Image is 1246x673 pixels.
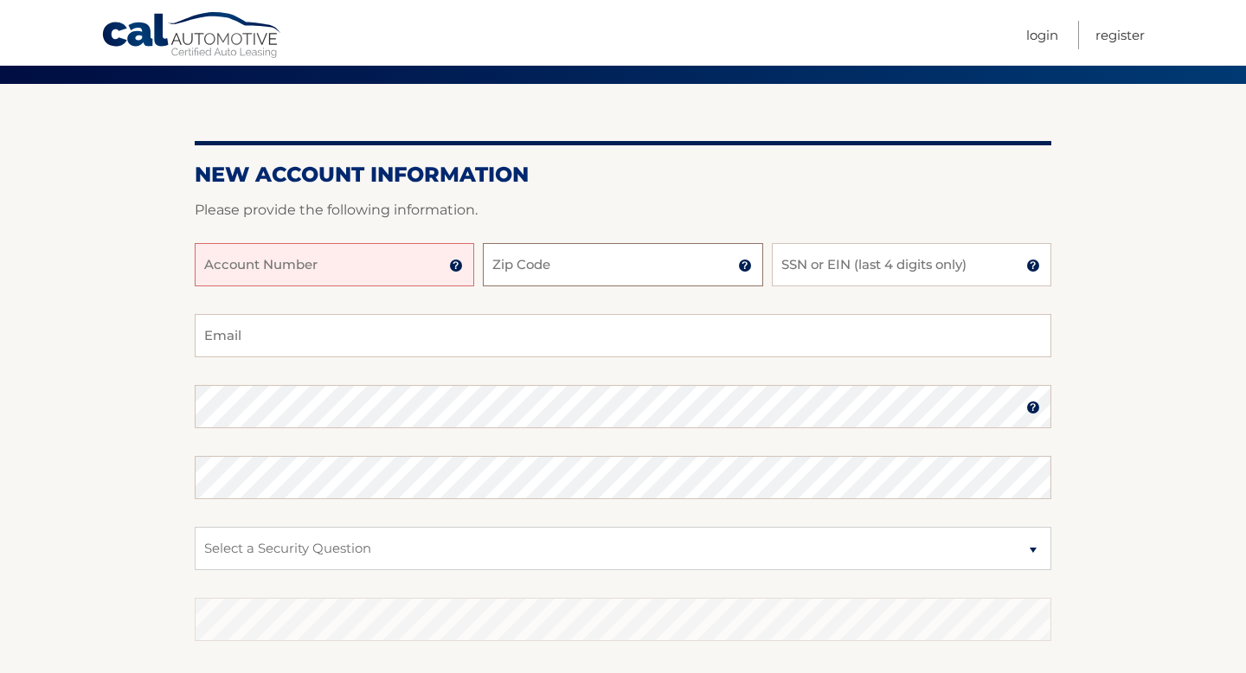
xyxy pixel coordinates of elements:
[1026,259,1040,272] img: tooltip.svg
[1095,21,1145,49] a: Register
[195,162,1051,188] h2: New Account Information
[772,243,1051,286] input: SSN or EIN (last 4 digits only)
[483,243,762,286] input: Zip Code
[1026,401,1040,414] img: tooltip.svg
[195,314,1051,357] input: Email
[101,11,283,61] a: Cal Automotive
[449,259,463,272] img: tooltip.svg
[1026,21,1058,49] a: Login
[195,198,1051,222] p: Please provide the following information.
[738,259,752,272] img: tooltip.svg
[195,243,474,286] input: Account Number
